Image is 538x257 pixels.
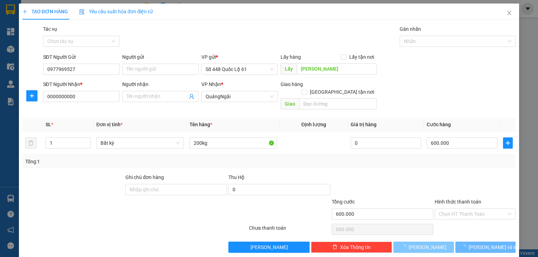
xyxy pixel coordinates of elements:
span: Đơn vị tính [96,122,123,127]
span: Tổng cước [332,199,355,205]
button: [PERSON_NAME] và In [455,242,516,253]
button: [PERSON_NAME] [228,242,309,253]
span: [PERSON_NAME] [409,243,446,251]
span: Cước hàng [427,122,451,127]
img: icon [79,9,85,15]
button: plus [503,137,513,149]
span: Giao [281,98,299,109]
input: 0 [351,137,421,149]
div: Chưa thanh toán [248,224,331,236]
span: Lấy [281,63,297,74]
span: QuảngNgãi [206,91,274,102]
div: Tổng: 1 [25,158,208,165]
span: [PERSON_NAME] và In [469,243,518,251]
button: Close [499,3,519,23]
span: loading [461,244,469,249]
span: Xóa Thông tin [340,243,371,251]
span: Yêu cầu xuất hóa đơn điện tử [79,9,153,14]
span: delete [332,244,337,250]
span: Bất kỳ [101,138,180,148]
span: plus [22,9,27,14]
span: loading [401,244,409,249]
input: Dọc đường [297,63,377,74]
span: Số 448 Quốc Lộ 61 [206,64,274,74]
span: SL [46,122,51,127]
span: plus [27,93,37,99]
button: [PERSON_NAME] [393,242,454,253]
div: SĐT Người Gửi [43,53,119,61]
span: TẠO ĐƠN HÀNG [22,9,68,14]
span: [PERSON_NAME] [250,243,288,251]
label: Tác vụ [43,26,57,32]
input: Ghi chú đơn hàng [125,184,227,195]
label: Ghi chú đơn hàng [125,174,164,180]
span: Lấy tận nơi [346,53,377,61]
label: Gán nhãn [400,26,421,32]
input: VD: Bàn, Ghế [189,137,277,149]
div: Người gửi [122,53,199,61]
label: Hình thức thanh toán [435,199,481,205]
span: user-add [189,94,194,99]
input: Dọc đường [299,98,377,109]
div: SĐT Người Nhận [43,80,119,88]
button: plus [26,90,37,101]
span: Định lượng [301,122,326,127]
span: plus [503,140,512,146]
span: Thu Hộ [228,174,244,180]
span: Giá trị hàng [351,122,377,127]
span: Tên hàng [189,122,212,127]
button: deleteXóa Thông tin [311,242,392,253]
span: [GEOGRAPHIC_DATA] tận nơi [307,88,377,96]
div: Người nhận [122,80,199,88]
button: delete [25,137,36,149]
span: Giao hàng [281,81,303,87]
span: VP Nhận [201,81,221,87]
span: Lấy hàng [281,54,301,60]
span: close [506,10,512,16]
div: VP gửi [201,53,278,61]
